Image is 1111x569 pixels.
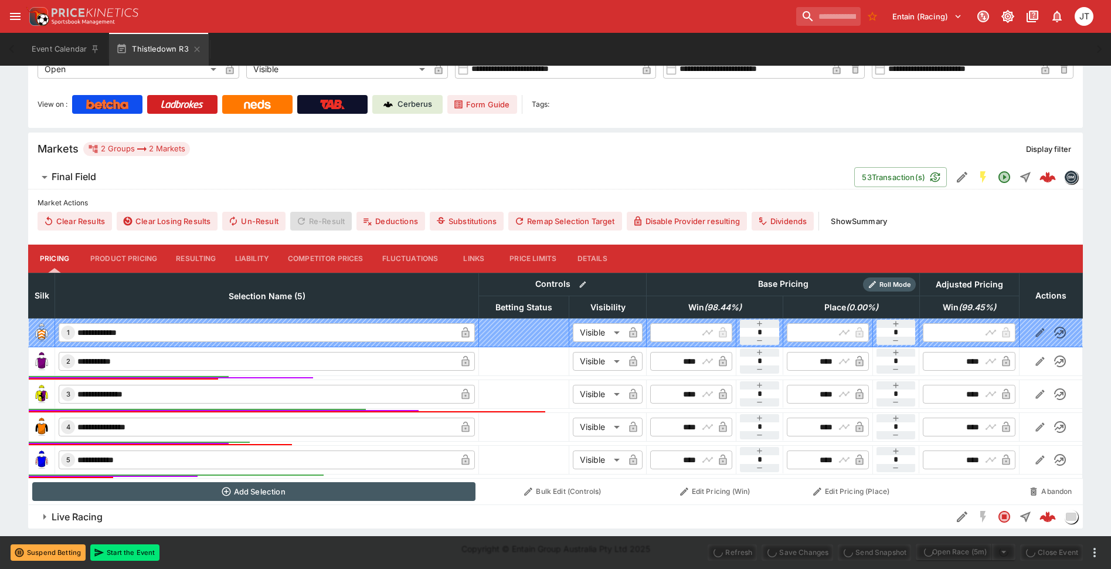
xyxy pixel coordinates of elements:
a: e736cff5-5a2e-438c-a69a-4677b5974e74 [1036,165,1059,189]
button: Links [447,245,500,273]
div: liveracing [1064,510,1078,524]
div: Visible [573,352,624,371]
button: Toggle light/dark mode [997,6,1018,27]
th: Adjusted Pricing [919,273,1019,296]
label: Market Actions [38,194,1073,212]
button: open drawer [5,6,26,27]
img: runner 2 [32,352,51,371]
button: Closed [994,506,1015,527]
img: betmakers [1065,171,1078,184]
span: Win(98.44%) [675,300,755,314]
div: Visible [573,385,624,404]
img: PriceKinetics Logo [26,5,49,28]
span: 1 [64,328,72,337]
h6: Final Field [52,171,96,183]
button: Edit Pricing (Place) [787,482,916,501]
button: No Bookmarks [863,7,882,26]
button: Suspend Betting [11,544,86,561]
div: 2 Groups 2 Markets [88,142,185,156]
span: Win(99.45%) [930,300,1009,314]
div: split button [916,544,1015,560]
div: Visible [246,60,429,79]
button: Abandon [1022,482,1079,501]
div: Show/hide Price Roll mode configuration. [863,277,916,292]
em: ( 0.00 %) [846,300,878,314]
p: Cerberus [397,99,432,110]
button: SGM Enabled [973,167,994,188]
button: Liability [226,245,278,273]
button: Product Pricing [81,245,167,273]
button: Bulk edit [575,277,590,292]
th: Controls [479,273,647,296]
button: Fluctuations [373,245,448,273]
img: Cerberus [383,100,393,109]
button: Edit Detail [952,506,973,527]
div: Visible [573,323,624,342]
button: Details [566,245,619,273]
div: e736cff5-5a2e-438c-a69a-4677b5974e74 [1039,169,1056,185]
span: 3 [64,390,73,398]
span: 5 [64,456,73,464]
button: Event Calendar [25,33,107,66]
button: Final Field [28,165,854,189]
img: Betcha [86,100,128,109]
div: ab3dedc5-f12b-4f2c-b2d0-950408be2bef [1039,509,1056,525]
button: Start the Event [90,544,159,561]
a: ab3dedc5-f12b-4f2c-b2d0-950408be2bef [1036,505,1059,529]
div: Visible [573,418,624,436]
span: 4 [64,423,73,431]
img: logo-cerberus--red.svg [1039,509,1056,525]
button: Connected to PK [973,6,994,27]
span: Betting Status [483,300,565,314]
button: Select Tenant [885,7,969,26]
button: Edit Pricing (Win) [650,482,780,501]
div: Visible [573,451,624,469]
em: ( 98.44 %) [704,300,742,314]
span: Re-Result [290,212,352,231]
div: Josh Tanner [1075,7,1093,26]
button: Bulk Edit (Controls) [483,482,643,501]
button: Competitor Prices [278,245,373,273]
svg: Closed [997,510,1011,524]
em: ( 99.45 %) [959,300,996,314]
button: Thistledown R3 [109,33,208,66]
span: Visibility [577,300,638,314]
img: Neds [244,100,270,109]
span: 2 [64,357,73,365]
label: View on : [38,95,67,114]
img: runner 3 [32,385,51,404]
img: runner 5 [32,451,51,469]
button: Straight [1015,167,1036,188]
button: Clear Losing Results [117,212,218,231]
button: Deductions [356,212,425,231]
button: Disable Provider resulting [627,212,747,231]
a: Cerberus [372,95,443,114]
img: PriceKinetics [52,8,138,17]
label: Tags: [532,95,549,114]
button: Price Limits [500,245,566,273]
a: Form Guide [447,95,517,114]
img: Sportsbook Management [52,19,115,25]
button: Edit Detail [952,167,973,188]
input: search [796,7,861,26]
img: TabNZ [320,100,345,109]
div: betmakers [1064,170,1078,184]
button: Un-Result [222,212,285,231]
svg: Open [997,170,1011,184]
button: Notifications [1047,6,1068,27]
button: Dividends [752,212,814,231]
button: SGM Disabled [973,506,994,527]
span: Selection Name (5) [216,289,318,303]
button: Pricing [28,245,81,273]
button: Display filter [1019,140,1078,158]
button: ShowSummary [824,212,894,231]
button: Live Racing [28,505,952,529]
th: Actions [1019,273,1082,318]
img: logo-cerberus--red.svg [1039,169,1056,185]
button: Clear Results [38,212,112,231]
button: more [1088,546,1102,560]
img: runner 4 [32,418,51,436]
div: Base Pricing [753,277,813,292]
img: Ladbrokes [161,100,203,109]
